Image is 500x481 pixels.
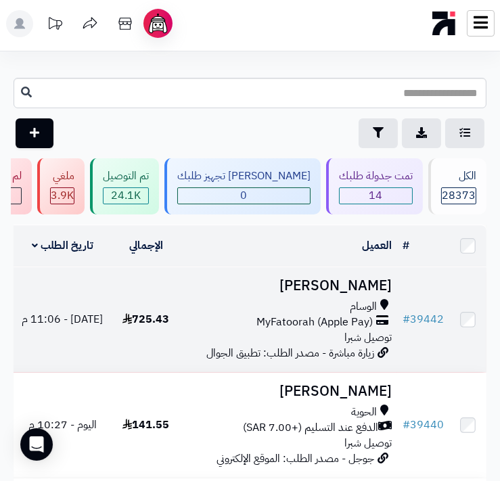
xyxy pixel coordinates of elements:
span: زيارة مباشرة - مصدر الطلب: تطبيق الجوال [206,345,374,361]
span: 3.9K [51,188,74,204]
span: 28373 [442,188,476,204]
span: 24.1K [104,188,148,204]
h3: [PERSON_NAME] [185,278,392,294]
span: 725.43 [122,311,169,327]
div: Open Intercom Messenger [20,428,53,461]
span: الوسام [350,299,377,315]
a: الإجمالي [129,237,163,254]
a: [PERSON_NAME] تجهيز طلبك 0 [162,158,323,214]
div: [PERSON_NAME] تجهيز طلبك [177,168,311,184]
a: تحديثات المنصة [38,10,72,41]
a: #39440 [403,417,444,433]
span: 141.55 [122,417,169,433]
span: # [403,311,410,327]
a: تمت جدولة طلبك 14 [323,158,426,214]
a: #39442 [403,311,444,327]
span: جوجل - مصدر الطلب: الموقع الإلكتروني [217,451,374,467]
div: تمت جدولة طلبك [339,168,413,184]
div: ملغي [50,168,74,184]
span: 14 [340,188,412,204]
img: ai-face.png [146,12,170,35]
a: ملغي 3.9K [35,158,87,214]
span: الحوية [351,405,377,420]
a: تم التوصيل 24.1K [87,158,162,214]
div: الكل [441,168,476,184]
span: توصيل شبرا [344,435,392,451]
span: اليوم - 10:27 م [28,417,97,433]
div: 24096 [104,188,148,204]
span: [DATE] - 11:06 م [22,311,103,327]
a: العميل [362,237,392,254]
div: تم التوصيل [103,168,149,184]
img: logo-mobile.png [432,8,456,39]
span: 0 [178,188,310,204]
a: # [403,237,409,254]
h3: [PERSON_NAME] [185,384,392,399]
span: MyFatoorah (Apple Pay) [256,315,373,330]
a: تاريخ الطلب [32,237,93,254]
a: الكل28373 [426,158,489,214]
span: # [403,417,410,433]
span: الدفع عند التسليم (+7.00 SAR) [243,420,378,436]
div: 3876 [51,188,74,204]
span: توصيل شبرا [344,329,392,346]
